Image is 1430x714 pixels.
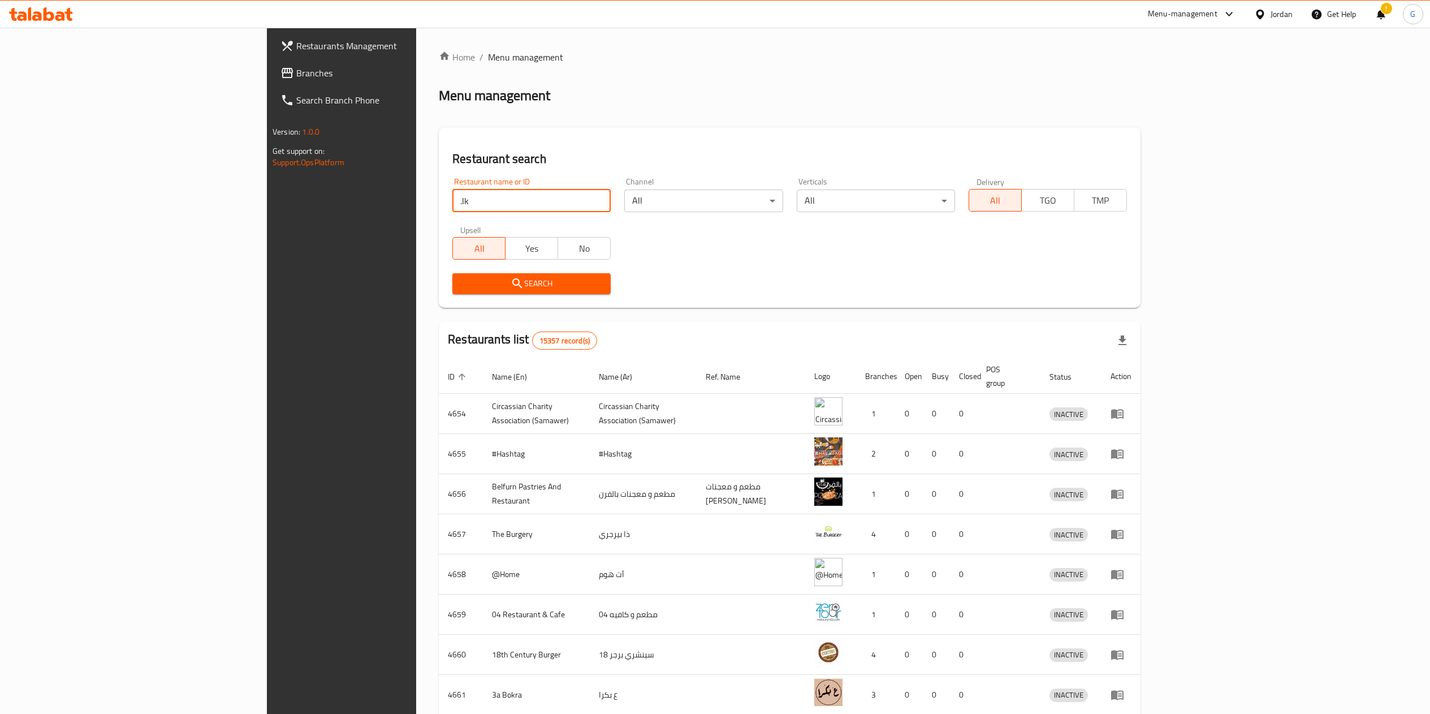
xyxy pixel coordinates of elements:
span: Yes [510,240,554,257]
a: Restaurants Management [271,32,506,59]
div: Menu [1111,527,1131,541]
span: ID [448,370,469,384]
span: POS group [986,363,1027,390]
td: 18 سينشري برجر [590,635,697,675]
div: Total records count [532,332,597,350]
td: ذا بيرجري [590,514,697,554]
th: Logo [805,359,856,394]
td: 0 [923,514,950,554]
td: مطعم و معجنات [PERSON_NAME] [697,474,805,514]
span: INACTIVE [1049,488,1088,501]
button: Yes [505,237,558,260]
span: Name (En) [492,370,542,384]
td: #Hashtag [483,434,590,474]
div: INACTIVE [1049,648,1088,662]
td: 0 [950,514,977,554]
td: مطعم و كافيه 04 [590,595,697,635]
span: 1.0.0 [302,124,319,139]
td: 0 [950,554,977,595]
td: 0 [896,474,923,514]
div: Jordan [1271,8,1293,20]
div: Menu [1111,407,1131,420]
div: Menu [1111,447,1131,461]
td: 18th Century Burger [483,635,590,675]
span: Get support on: [273,144,325,158]
span: Menu management [488,50,563,64]
span: 15357 record(s) [533,336,597,346]
button: No [558,237,611,260]
img: @Home [814,558,843,586]
nav: breadcrumb [439,50,1140,64]
td: 0 [950,474,977,514]
input: Search for restaurant name or ID.. [452,190,611,212]
th: Open [896,359,923,394]
a: Branches [271,59,506,87]
span: INACTIVE [1049,648,1088,661]
img: ​Circassian ​Charity ​Association​ (Samawer) [814,397,843,425]
td: 1 [856,595,896,635]
td: 0 [923,635,950,675]
td: 0 [896,595,923,635]
td: 1 [856,554,896,595]
div: INACTIVE [1049,407,1088,421]
span: Name (Ar) [599,370,647,384]
td: 0 [923,554,950,595]
img: #Hashtag [814,437,843,466]
div: All [797,190,955,212]
td: 0 [950,434,977,474]
span: Restaurants Management [296,39,496,53]
td: @Home [483,554,590,595]
td: 0 [896,635,923,675]
td: ​Circassian ​Charity ​Association​ (Samawer) [590,394,697,434]
button: TMP [1074,189,1127,212]
span: Search [461,277,602,291]
span: All [457,240,501,257]
span: INACTIVE [1049,448,1088,461]
td: آت هوم [590,554,697,595]
span: No [563,240,606,257]
span: INACTIVE [1049,408,1088,421]
span: Version: [273,124,300,139]
img: 18th Century Burger [814,638,843,666]
td: 0 [950,635,977,675]
span: INACTIVE [1049,608,1088,621]
td: 0 [896,394,923,434]
span: INACTIVE [1049,568,1088,581]
td: 2 [856,434,896,474]
label: Upsell [460,226,481,234]
div: INACTIVE [1049,689,1088,702]
td: 0 [896,514,923,554]
button: Search [452,273,611,294]
td: 04 Restaurant & Cafe [483,595,590,635]
div: Menu-management [1148,7,1217,21]
div: INACTIVE [1049,488,1088,501]
td: 4 [856,514,896,554]
span: INACTIVE [1049,689,1088,702]
td: 0 [923,474,950,514]
div: Menu [1111,648,1131,661]
span: G [1410,8,1415,20]
td: 1 [856,474,896,514]
td: ​Circassian ​Charity ​Association​ (Samawer) [483,394,590,434]
img: The Burgery [814,518,843,546]
span: Branches [296,66,496,80]
div: Menu [1111,487,1131,501]
span: Status [1049,370,1086,384]
span: Ref. Name [706,370,755,384]
img: 3a Bokra [814,678,843,707]
th: Busy [923,359,950,394]
td: Belfurn Pastries And Restaurant [483,474,590,514]
th: Branches [856,359,896,394]
span: INACTIVE [1049,528,1088,541]
td: The Burgery [483,514,590,554]
div: INACTIVE [1049,448,1088,461]
img: Belfurn Pastries And Restaurant [814,478,843,506]
td: 0 [950,595,977,635]
td: 0 [896,554,923,595]
button: TGO [1021,189,1074,212]
td: 0 [923,394,950,434]
span: TMP [1079,192,1122,209]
